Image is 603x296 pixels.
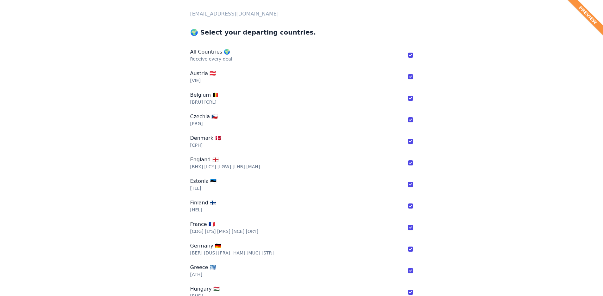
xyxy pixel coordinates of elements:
[180,10,423,18] div: [EMAIL_ADDRESS][DOMAIN_NAME]
[190,113,398,120] div: Czechia 🇨🇿
[190,48,398,56] div: All Countries 🌍
[408,74,413,79] input: Austria 🇦🇹[VIE]
[408,225,413,230] input: France 🇫🇷[CDG] [LYS] [MRS] [NCE] [ORY]
[190,264,398,271] div: Greece 🇬🇷
[408,268,413,273] input: Greece 🇬🇷[ATH]
[190,164,398,170] div: [BHX] [LCY] [LGW] [LHR] [MAN]
[190,250,398,256] div: [BER] [DUS] [FRA] [HAM] [MUC] [STR]
[190,120,398,127] div: [PRG]
[190,56,398,62] div: Receive every deal
[408,203,413,209] input: Finland 🇫🇮[HEL]
[190,142,398,148] div: [CPH]
[190,199,398,207] div: Finland 🇫🇮
[190,285,398,293] div: Hungary 🇭🇺
[408,290,413,295] input: Hungary 🇭🇺[BUD]
[408,247,413,252] input: Germany 🇩🇪[BER] [DUS] [FRA] [HAM] [MUC] [STR]
[190,242,398,250] div: Germany 🇩🇪
[190,70,398,77] div: Austria 🇦🇹
[408,182,413,187] input: Estonia 🇪🇪[TLL]
[190,207,398,213] div: [HEL]
[190,271,398,278] div: [ATH]
[190,221,398,228] div: France 🇫🇷
[190,134,398,142] div: Denmark 🇩🇰
[190,185,398,191] div: [TLL]
[190,77,398,84] div: [VIE]
[190,28,413,37] div: 🌍 Select your departing countries.
[408,160,413,165] input: England 🏴󠁧󠁢󠁥󠁮󠁧󠁿[BHX] [LCY] [LGW] [LHR] [MAN]
[190,156,398,164] div: England 🏴󠁧󠁢󠁥󠁮󠁧󠁿
[190,228,398,235] div: [CDG] [LYS] [MRS] [NCE] [ORY]
[190,177,398,185] div: Estonia 🇪🇪
[408,96,413,101] input: Belgium 🇧🇪[BRU] [CRL]
[190,99,398,105] div: [BRU] [CRL]
[190,91,398,99] div: Belgium 🇧🇪
[408,117,413,122] input: Czechia 🇨🇿[PRG]
[408,139,413,144] input: Denmark 🇩🇰[CPH]
[408,53,413,58] input: All Countries 🌍Receive every deal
